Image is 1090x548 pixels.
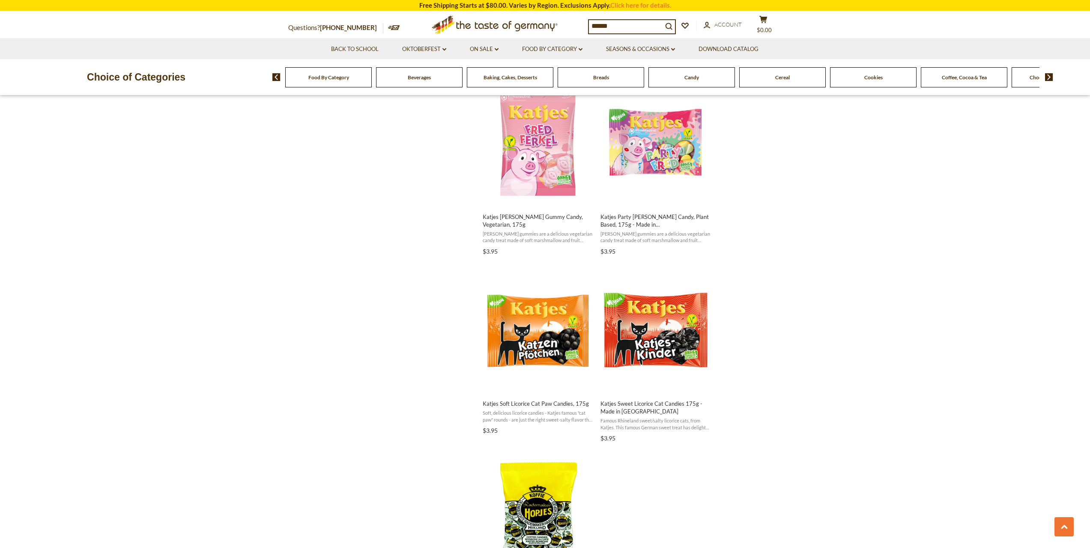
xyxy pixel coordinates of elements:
a: [PHONE_NUMBER] [320,24,377,31]
a: Seasons & Occasions [606,45,675,54]
span: Account [714,21,742,28]
a: Candy [684,74,699,81]
span: [PERSON_NAME] gummies are a delicious vegetarian candy treat made of soft marshmallow and fruit g... [483,231,594,244]
span: Katjes Party [PERSON_NAME] Candy, Plant Based, 175g - Made in [GEOGRAPHIC_DATA] [600,213,711,228]
span: $3.95 [483,248,498,255]
a: Katjes Party Fred Gummy Candy, Plant Based, 175g - Made in Germany [599,78,713,258]
a: Food By Category [308,74,349,81]
span: Katjes Sweet Licorice Cat Candies 175g - Made in [GEOGRAPHIC_DATA] [600,400,711,415]
a: Cookies [864,74,883,81]
span: $0.00 [757,27,772,33]
a: Download Catalog [699,45,759,54]
a: Oktoberfest [402,45,446,54]
span: Katjes [PERSON_NAME] Gummy Candy, Vegetarian, 175g [483,213,594,228]
span: Famous Rhineland sweet/salty licorice cats, from Katjes. This famous German sweet treat has delig... [600,417,711,431]
a: On Sale [470,45,499,54]
span: $3.95 [600,434,615,442]
p: Questions? [288,22,383,33]
span: $3.95 [483,427,498,434]
a: Katjes Sweet Licorice Cat Candies 175g - Made in Germany [599,265,713,445]
img: Katjes Soft Licorice Cat Paw [481,273,595,386]
a: Food By Category [522,45,582,54]
span: [PERSON_NAME] gummies are a delicious vegetarian candy treat made of soft marshmallow and fruit g... [600,231,711,244]
a: Katjes Soft Licorice Cat Paw Candies, 175g [481,265,595,437]
span: $3.95 [600,248,615,255]
a: Chocolate & Marzipan [1030,74,1081,81]
span: Katjes Soft Licorice Cat Paw Candies, 175g [483,400,594,407]
a: Baking, Cakes, Desserts [484,74,537,81]
a: Cereal [775,74,790,81]
img: Katjes Fred Ferkel Gummy Candy, Vegetarian, 175g [481,86,595,199]
a: Beverages [408,74,431,81]
img: previous arrow [272,73,281,81]
span: Soft, delicious licorice candies - Katjes famous "cat paw" rounds - are just the right sweet-salt... [483,410,594,423]
img: next arrow [1045,73,1053,81]
a: Back to School [331,45,379,54]
img: Katjes Sweet Licorice Cat Candies 175g - Made in Germany [599,273,713,386]
button: $0.00 [751,15,776,37]
a: Coffee, Cocoa & Tea [942,74,987,81]
a: Click here for details. [610,1,671,9]
a: Katjes Fred Ferkel Gummy Candy, Vegetarian, 175g [481,78,595,258]
a: Breads [593,74,609,81]
a: Account [704,20,742,30]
